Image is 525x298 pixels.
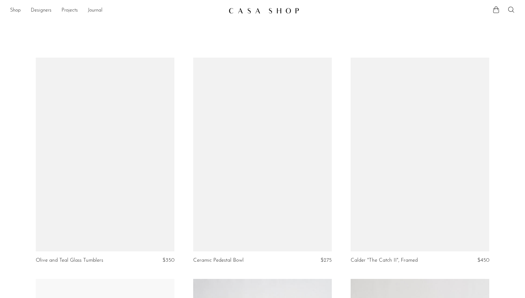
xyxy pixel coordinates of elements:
[31,7,51,15] a: Designers
[162,258,174,263] span: $350
[193,258,244,263] a: Ceramic Pedestal Bowl
[321,258,332,263] span: $275
[477,258,489,263] span: $450
[10,5,224,16] ul: NEW HEADER MENU
[10,7,21,15] a: Shop
[36,258,103,263] a: Olive and Teal Glass Tumblers
[351,258,418,263] a: Calder "The Catch II", Framed
[88,7,103,15] a: Journal
[10,5,224,16] nav: Desktop navigation
[61,7,78,15] a: Projects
